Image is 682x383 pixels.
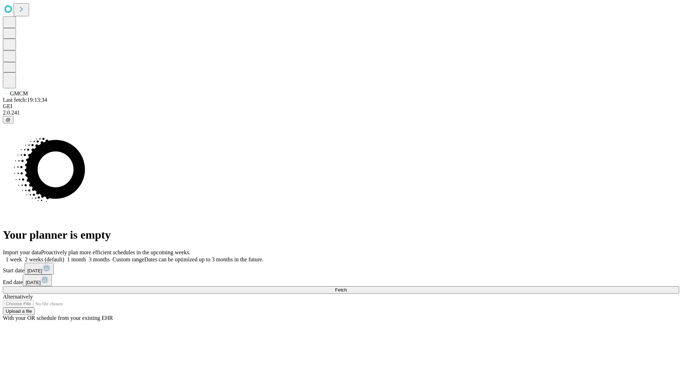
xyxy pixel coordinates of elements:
[3,97,47,103] span: Last fetch: 19:13:34
[3,263,679,274] div: Start date
[10,90,28,96] span: GMCM
[113,256,144,262] span: Custom range
[3,315,113,321] span: With your OR schedule from your existing EHR
[3,228,679,242] h1: Your planner is empty
[144,256,263,262] span: Dates can be optimized up to 3 months in the future.
[6,117,11,122] span: @
[3,307,35,315] button: Upload a file
[67,256,86,262] span: 1 month
[3,116,13,123] button: @
[89,256,110,262] span: 3 months
[23,274,52,286] button: [DATE]
[41,249,190,255] span: Proactively plan more efficient schedules in the upcoming weeks.
[3,110,679,116] div: 2.0.241
[3,103,679,110] div: GEI
[25,256,64,262] span: 2 weeks (default)
[3,274,679,286] div: End date
[335,287,347,293] span: Fetch
[3,294,33,300] span: Alternatively
[3,286,679,294] button: Fetch
[3,249,41,255] span: Import your data
[25,263,54,274] button: [DATE]
[6,256,22,262] span: 1 week
[26,280,40,285] span: [DATE]
[27,268,42,273] span: [DATE]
